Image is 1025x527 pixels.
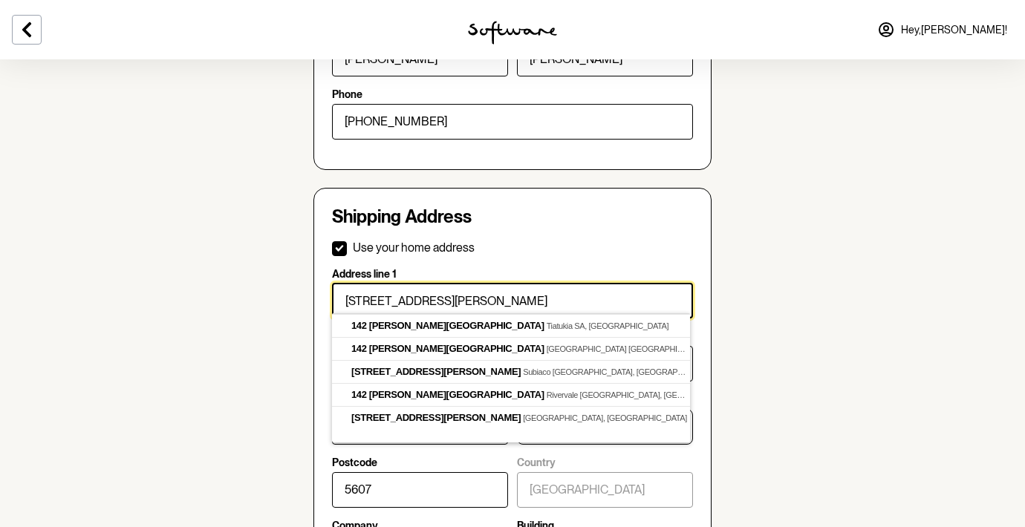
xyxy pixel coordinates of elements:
span: [PERSON_NAME][GEOGRAPHIC_DATA] [369,320,544,331]
span: [PERSON_NAME][GEOGRAPHIC_DATA] [369,389,544,400]
img: software logo [468,21,557,45]
input: Address line 1 [332,283,693,318]
a: Hey,[PERSON_NAME]! [868,12,1016,48]
p: Address line 1 [332,268,397,281]
span: [PERSON_NAME][GEOGRAPHIC_DATA] [369,343,544,354]
input: Phone [332,104,693,140]
span: Rivervale [GEOGRAPHIC_DATA], [GEOGRAPHIC_DATA] [547,390,744,399]
span: [STREET_ADDRESS][PERSON_NAME] [351,412,521,423]
span: Tiatukia SA, [GEOGRAPHIC_DATA] [547,321,668,330]
span: Subiaco [GEOGRAPHIC_DATA], [GEOGRAPHIC_DATA] [523,367,716,376]
span: [STREET_ADDRESS][PERSON_NAME] [351,366,521,377]
span: 142 [351,320,367,331]
span: Hey, [PERSON_NAME] ! [901,24,1007,36]
span: [GEOGRAPHIC_DATA], [GEOGRAPHIC_DATA] [523,413,687,422]
p: Use your home address [353,240,475,255]
span: [GEOGRAPHIC_DATA] [GEOGRAPHIC_DATA], [GEOGRAPHIC_DATA] [547,344,793,353]
input: Postcode [332,472,508,508]
p: Postcode [332,456,377,469]
p: Phone [332,88,362,101]
span: 142 [351,343,367,354]
p: Country [517,456,556,469]
h3: Shipping Address [332,206,693,228]
span: 142 [351,389,367,400]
